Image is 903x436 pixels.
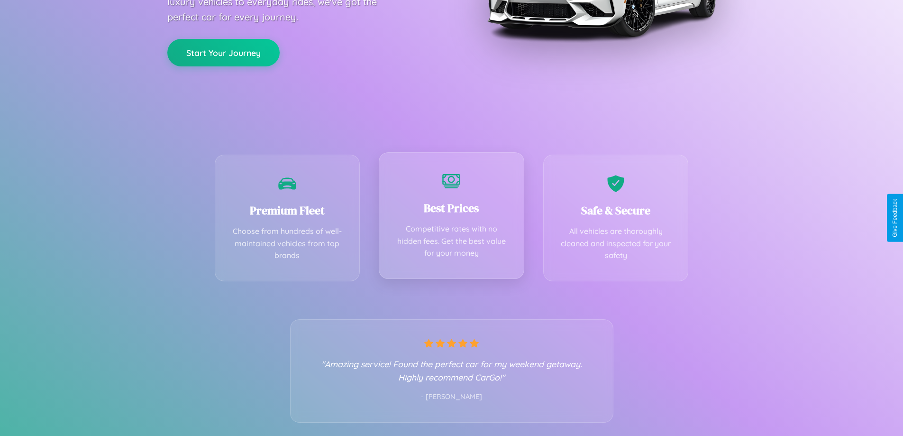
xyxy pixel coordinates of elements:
h3: Premium Fleet [229,203,346,218]
p: "Amazing service! Found the perfect car for my weekend getaway. Highly recommend CarGo!" [310,357,594,384]
button: Start Your Journey [167,39,280,66]
p: All vehicles are thoroughly cleaned and inspected for your safety [558,225,674,262]
h3: Best Prices [393,200,510,216]
h3: Safe & Secure [558,203,674,218]
div: Give Feedback [892,199,898,237]
p: Competitive rates with no hidden fees. Get the best value for your money [393,223,510,260]
p: - [PERSON_NAME] [310,391,594,403]
p: Choose from hundreds of well-maintained vehicles from top brands [229,225,346,262]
